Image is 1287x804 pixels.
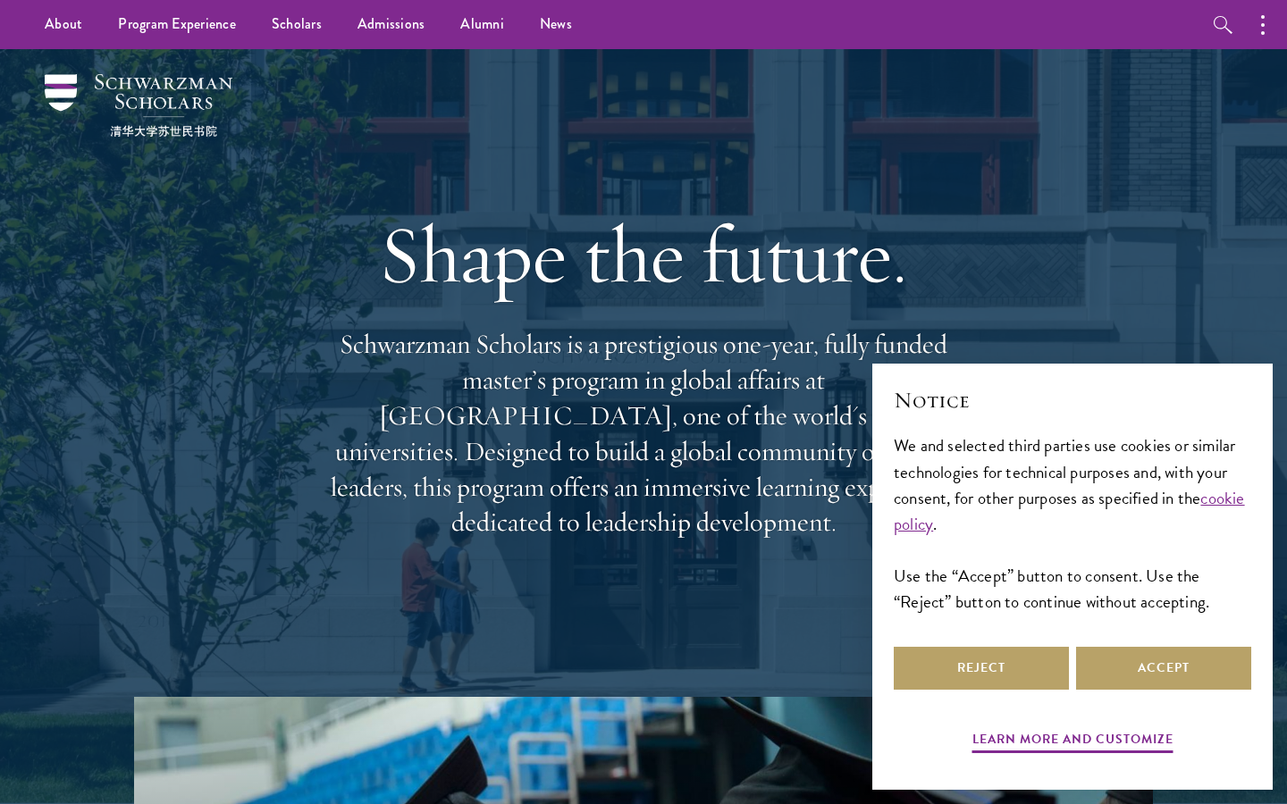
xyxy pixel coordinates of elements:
div: We and selected third parties use cookies or similar technologies for technical purposes and, wit... [894,432,1251,614]
p: Schwarzman Scholars is a prestigious one-year, fully funded master’s program in global affairs at... [322,327,965,540]
button: Reject [894,647,1069,690]
h1: Shape the future. [322,205,965,305]
img: Schwarzman Scholars [45,74,232,137]
button: Learn more and customize [972,728,1173,756]
a: cookie policy [894,485,1245,537]
button: Accept [1076,647,1251,690]
h2: Notice [894,385,1251,415]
